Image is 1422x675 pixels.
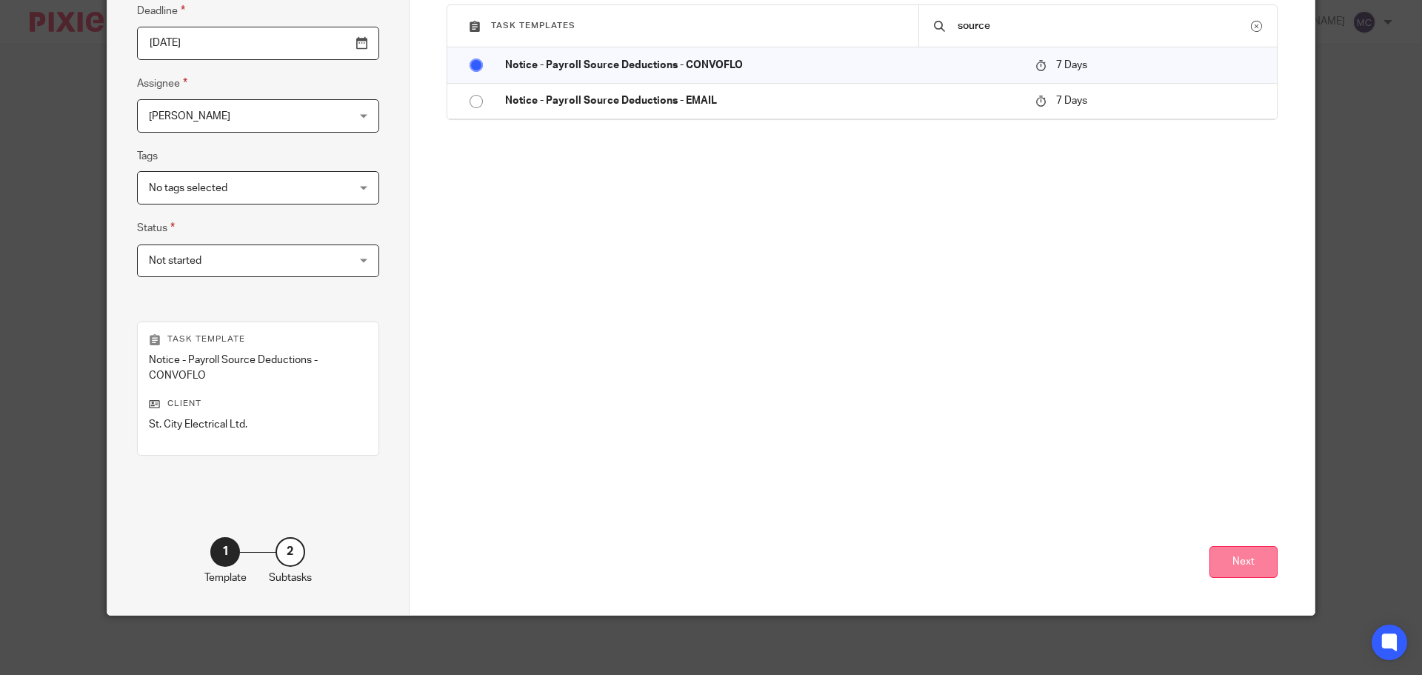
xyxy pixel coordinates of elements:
[210,537,240,567] div: 1
[149,353,367,383] p: Notice - Payroll Source Deductions - CONVOFLO
[1209,546,1278,578] button: Next
[149,256,201,266] span: Not started
[137,75,187,92] label: Assignee
[137,219,175,236] label: Status
[1056,96,1087,106] span: 7 Days
[149,333,367,345] p: Task template
[137,27,379,60] input: Pick a date
[491,21,575,30] span: Task templates
[137,149,158,164] label: Tags
[505,93,1021,108] p: Notice - Payroll Source Deductions - EMAIL
[149,183,227,193] span: No tags selected
[505,58,1021,73] p: Notice - Payroll Source Deductions - CONVOFLO
[137,2,185,19] label: Deadline
[149,111,230,122] span: [PERSON_NAME]
[1056,60,1087,70] span: 7 Days
[276,537,305,567] div: 2
[956,18,1251,34] input: Search...
[149,398,367,410] p: Client
[204,571,247,585] p: Template
[269,571,312,585] p: Subtasks
[149,417,367,432] p: St. City Electrical Ltd.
